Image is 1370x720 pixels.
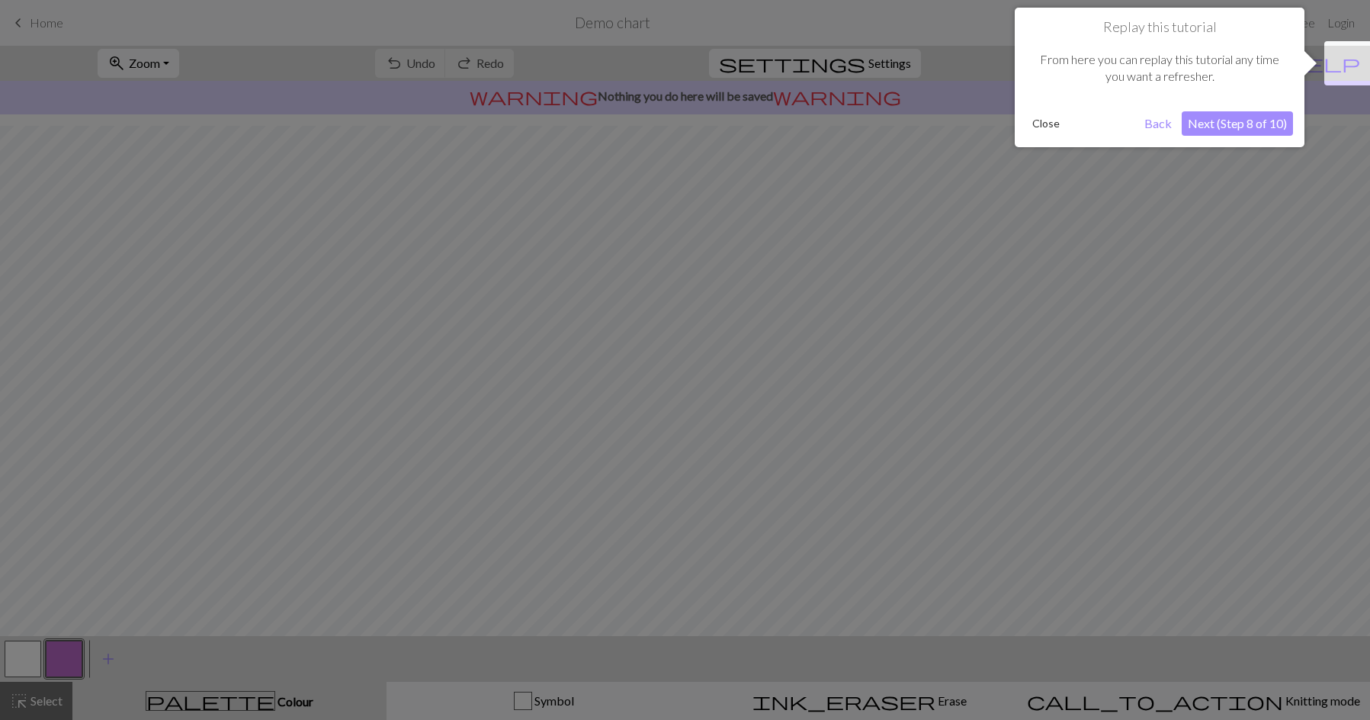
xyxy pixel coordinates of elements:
[1138,111,1178,136] button: Back
[1182,111,1293,136] button: Next (Step 8 of 10)
[1026,112,1066,135] button: Close
[1015,8,1304,147] div: Replay this tutorial
[1026,19,1293,36] h1: Replay this tutorial
[1026,36,1293,101] div: From here you can replay this tutorial any time you want a refresher.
